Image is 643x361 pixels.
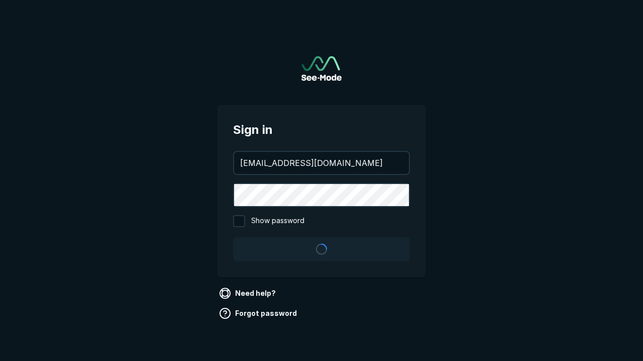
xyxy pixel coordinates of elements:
input: your@email.com [234,152,409,174]
span: Show password [251,215,304,227]
a: Go to sign in [301,56,342,81]
img: See-Mode Logo [301,56,342,81]
span: Sign in [233,121,410,139]
a: Need help? [217,285,280,301]
a: Forgot password [217,305,301,321]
